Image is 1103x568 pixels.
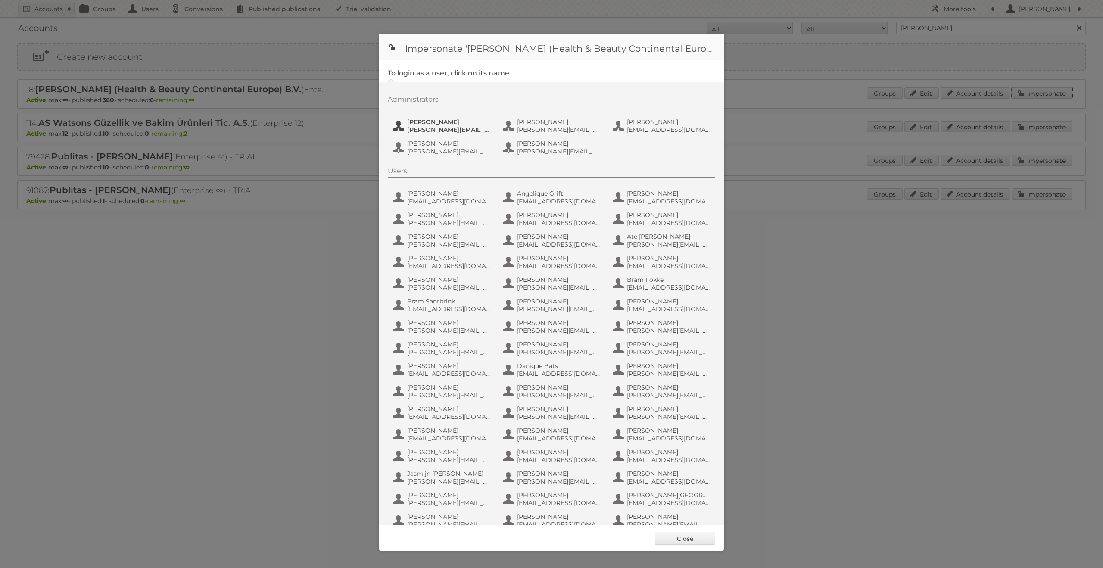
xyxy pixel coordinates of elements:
[502,296,603,314] button: [PERSON_NAME] [PERSON_NAME][EMAIL_ADDRESS][DOMAIN_NAME]
[627,470,710,477] span: [PERSON_NAME]
[407,348,491,356] span: [PERSON_NAME][EMAIL_ADDRESS][DOMAIN_NAME]
[612,512,713,529] button: [PERSON_NAME] [PERSON_NAME][EMAIL_ADDRESS][DOMAIN_NAME]
[517,276,601,284] span: [PERSON_NAME]
[517,491,601,499] span: [PERSON_NAME]
[392,253,493,271] button: [PERSON_NAME] [EMAIL_ADDRESS][DOMAIN_NAME]
[407,499,491,507] span: [PERSON_NAME][EMAIL_ADDRESS][DOMAIN_NAME]
[502,426,603,443] button: [PERSON_NAME] [EMAIL_ADDRESS][DOMAIN_NAME]
[517,254,601,262] span: [PERSON_NAME]
[407,340,491,348] span: [PERSON_NAME]
[407,413,491,421] span: [EMAIL_ADDRESS][DOMAIN_NAME]
[407,405,491,413] span: [PERSON_NAME]
[392,340,493,357] button: [PERSON_NAME] [PERSON_NAME][EMAIL_ADDRESS][DOMAIN_NAME]
[517,211,601,219] span: [PERSON_NAME]
[407,362,491,370] span: [PERSON_NAME]
[502,117,603,134] button: [PERSON_NAME] [PERSON_NAME][EMAIL_ADDRESS][DOMAIN_NAME]
[517,413,601,421] span: [PERSON_NAME][EMAIL_ADDRESS][DOMAIN_NAME]
[502,139,603,156] button: [PERSON_NAME] [PERSON_NAME][EMAIL_ADDRESS][DOMAIN_NAME]
[392,139,493,156] button: [PERSON_NAME] [PERSON_NAME][EMAIL_ADDRESS][DOMAIN_NAME]
[407,276,491,284] span: [PERSON_NAME]
[407,240,491,248] span: [PERSON_NAME][EMAIL_ADDRESS][DOMAIN_NAME]
[407,319,491,327] span: [PERSON_NAME]
[517,297,601,305] span: [PERSON_NAME]
[612,318,713,335] button: [PERSON_NAME] [PERSON_NAME][EMAIL_ADDRESS][DOMAIN_NAME]
[407,126,491,134] span: [PERSON_NAME][EMAIL_ADDRESS][DOMAIN_NAME]
[502,232,603,249] button: [PERSON_NAME] [EMAIL_ADDRESS][DOMAIN_NAME]
[407,190,491,197] span: [PERSON_NAME]
[627,405,710,413] span: [PERSON_NAME]
[407,262,491,270] span: [EMAIL_ADDRESS][DOMAIN_NAME]
[502,340,603,357] button: [PERSON_NAME] [PERSON_NAME][EMAIL_ADDRESS][DOMAIN_NAME]
[407,521,491,528] span: [PERSON_NAME][EMAIL_ADDRESS][DOMAIN_NAME]
[517,118,601,126] span: [PERSON_NAME]
[392,447,493,465] button: [PERSON_NAME] [PERSON_NAME][EMAIL_ADDRESS][DOMAIN_NAME]
[627,348,710,356] span: [PERSON_NAME][EMAIL_ADDRESS][DOMAIN_NAME]
[627,219,710,227] span: [EMAIL_ADDRESS][DOMAIN_NAME]
[627,297,710,305] span: [PERSON_NAME]
[392,232,493,249] button: [PERSON_NAME] [PERSON_NAME][EMAIL_ADDRESS][DOMAIN_NAME]
[407,254,491,262] span: [PERSON_NAME]
[517,456,601,464] span: [EMAIL_ADDRESS][DOMAIN_NAME]
[612,253,713,271] button: [PERSON_NAME] [EMAIL_ADDRESS][DOMAIN_NAME]
[502,447,603,465] button: [PERSON_NAME] [EMAIL_ADDRESS][DOMAIN_NAME]
[517,513,601,521] span: [PERSON_NAME]
[407,219,491,227] span: [PERSON_NAME][EMAIL_ADDRESS][DOMAIN_NAME]
[407,491,491,499] span: [PERSON_NAME]
[407,448,491,456] span: [PERSON_NAME]
[379,34,724,60] h1: Impersonate '[PERSON_NAME] (Health & Beauty Continental Europe) B.V.'
[517,140,601,147] span: [PERSON_NAME]
[407,391,491,399] span: [PERSON_NAME][EMAIL_ADDRESS][DOMAIN_NAME]
[612,275,713,292] button: Bram Fokke [EMAIL_ADDRESS][DOMAIN_NAME]
[627,305,710,313] span: [EMAIL_ADDRESS][DOMAIN_NAME]
[612,490,713,508] button: [PERSON_NAME][GEOGRAPHIC_DATA] [EMAIL_ADDRESS][DOMAIN_NAME]
[612,232,713,249] button: Ate [PERSON_NAME] [PERSON_NAME][EMAIL_ADDRESS][DOMAIN_NAME]
[627,254,710,262] span: [PERSON_NAME]
[517,240,601,248] span: [EMAIL_ADDRESS][DOMAIN_NAME]
[612,296,713,314] button: [PERSON_NAME] [EMAIL_ADDRESS][DOMAIN_NAME]
[627,118,710,126] span: [PERSON_NAME]
[627,434,710,442] span: [EMAIL_ADDRESS][DOMAIN_NAME]
[407,513,491,521] span: [PERSON_NAME]
[517,427,601,434] span: [PERSON_NAME]
[627,262,710,270] span: [EMAIL_ADDRESS][DOMAIN_NAME]
[502,210,603,228] button: [PERSON_NAME] [EMAIL_ADDRESS][DOMAIN_NAME]
[627,126,710,134] span: [EMAIL_ADDRESS][DOMAIN_NAME]
[392,490,493,508] button: [PERSON_NAME] [PERSON_NAME][EMAIL_ADDRESS][DOMAIN_NAME]
[612,404,713,421] button: [PERSON_NAME] [PERSON_NAME][EMAIL_ADDRESS][DOMAIN_NAME]
[517,340,601,348] span: [PERSON_NAME]
[627,319,710,327] span: [PERSON_NAME]
[407,118,491,126] span: [PERSON_NAME]
[627,284,710,291] span: [EMAIL_ADDRESS][DOMAIN_NAME]
[392,210,493,228] button: [PERSON_NAME] [PERSON_NAME][EMAIL_ADDRESS][DOMAIN_NAME]
[392,383,493,400] button: [PERSON_NAME] [PERSON_NAME][EMAIL_ADDRESS][DOMAIN_NAME]
[627,521,710,528] span: [PERSON_NAME][EMAIL_ADDRESS][DOMAIN_NAME]
[517,262,601,270] span: [EMAIL_ADDRESS][DOMAIN_NAME]
[517,434,601,442] span: [EMAIL_ADDRESS][DOMAIN_NAME]
[392,404,493,421] button: [PERSON_NAME] [EMAIL_ADDRESS][DOMAIN_NAME]
[502,490,603,508] button: [PERSON_NAME] [EMAIL_ADDRESS][DOMAIN_NAME]
[388,95,715,106] div: Administrators
[517,190,601,197] span: Angelique Grift
[407,470,491,477] span: Jasmijn [PERSON_NAME]
[627,190,710,197] span: [PERSON_NAME]
[517,384,601,391] span: [PERSON_NAME]
[627,384,710,391] span: [PERSON_NAME]
[517,147,601,155] span: [PERSON_NAME][EMAIL_ADDRESS][DOMAIN_NAME]
[627,370,710,378] span: [PERSON_NAME][EMAIL_ADDRESS][DOMAIN_NAME]
[502,253,603,271] button: [PERSON_NAME] [EMAIL_ADDRESS][DOMAIN_NAME]
[388,167,715,178] div: Users
[627,276,710,284] span: Bram Fokke
[517,327,601,334] span: [PERSON_NAME][EMAIL_ADDRESS][DOMAIN_NAME]
[517,284,601,291] span: [PERSON_NAME][EMAIL_ADDRESS][DOMAIN_NAME]
[392,318,493,335] button: [PERSON_NAME] [PERSON_NAME][EMAIL_ADDRESS][DOMAIN_NAME]
[392,275,493,292] button: [PERSON_NAME] [PERSON_NAME][EMAIL_ADDRESS][DOMAIN_NAME]
[517,521,601,528] span: [EMAIL_ADDRESS][DOMAIN_NAME]
[392,512,493,529] button: [PERSON_NAME] [PERSON_NAME][EMAIL_ADDRESS][DOMAIN_NAME]
[517,448,601,456] span: [PERSON_NAME]
[392,117,493,134] button: [PERSON_NAME] [PERSON_NAME][EMAIL_ADDRESS][DOMAIN_NAME]
[407,197,491,205] span: [EMAIL_ADDRESS][DOMAIN_NAME]
[627,391,710,399] span: [PERSON_NAME][EMAIL_ADDRESS][DOMAIN_NAME]
[407,327,491,334] span: [PERSON_NAME][EMAIL_ADDRESS][DOMAIN_NAME]
[407,370,491,378] span: [EMAIL_ADDRESS][DOMAIN_NAME]
[517,370,601,378] span: [EMAIL_ADDRESS][DOMAIN_NAME]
